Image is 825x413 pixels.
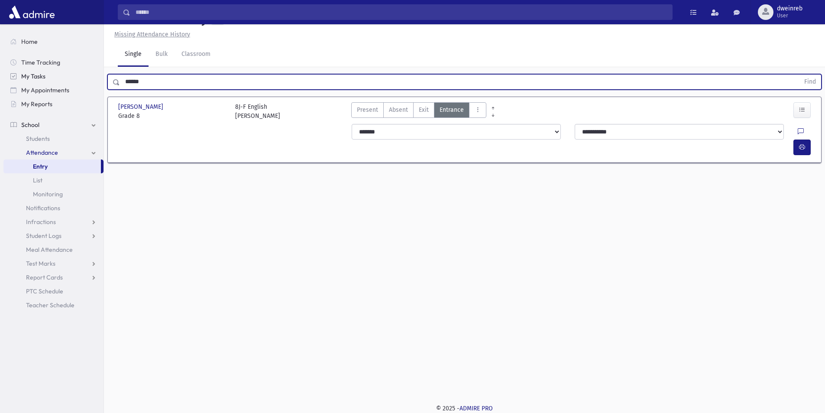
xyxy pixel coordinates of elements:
[235,102,280,120] div: 8J-F English [PERSON_NAME]
[118,102,165,111] span: [PERSON_NAME]
[21,59,60,66] span: Time Tracking
[33,176,42,184] span: List
[21,121,39,129] span: School
[21,86,69,94] span: My Appointments
[21,38,38,46] span: Home
[111,31,190,38] a: Missing Attendance History
[419,105,429,114] span: Exit
[26,287,63,295] span: PTC Schedule
[26,135,50,143] span: Students
[26,301,74,309] span: Teacher Schedule
[3,132,104,146] a: Students
[3,270,104,284] a: Report Cards
[26,218,56,226] span: Infractions
[26,149,58,156] span: Attendance
[3,257,104,270] a: Test Marks
[440,105,464,114] span: Entrance
[149,42,175,67] a: Bulk
[777,12,802,19] span: User
[351,102,486,120] div: AttTypes
[3,187,104,201] a: Monitoring
[130,4,672,20] input: Search
[3,298,104,312] a: Teacher Schedule
[26,260,55,267] span: Test Marks
[3,201,104,215] a: Notifications
[3,146,104,159] a: Attendance
[26,246,73,254] span: Meal Attendance
[118,42,149,67] a: Single
[26,273,63,281] span: Report Cards
[3,243,104,257] a: Meal Attendance
[3,83,104,97] a: My Appointments
[26,232,61,240] span: Student Logs
[118,111,226,120] span: Grade 8
[3,69,104,83] a: My Tasks
[175,42,217,67] a: Classroom
[389,105,408,114] span: Absent
[3,35,104,49] a: Home
[33,163,48,170] span: Entry
[7,3,57,21] img: AdmirePro
[26,204,60,212] span: Notifications
[3,284,104,298] a: PTC Schedule
[118,404,811,413] div: © 2025 -
[3,97,104,111] a: My Reports
[777,5,802,12] span: dweinreb
[114,31,190,38] u: Missing Attendance History
[3,159,101,173] a: Entry
[3,118,104,132] a: School
[3,229,104,243] a: Student Logs
[3,215,104,229] a: Infractions
[357,105,378,114] span: Present
[21,72,45,80] span: My Tasks
[21,100,52,108] span: My Reports
[3,55,104,69] a: Time Tracking
[799,75,821,89] button: Find
[3,173,104,187] a: List
[33,190,63,198] span: Monitoring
